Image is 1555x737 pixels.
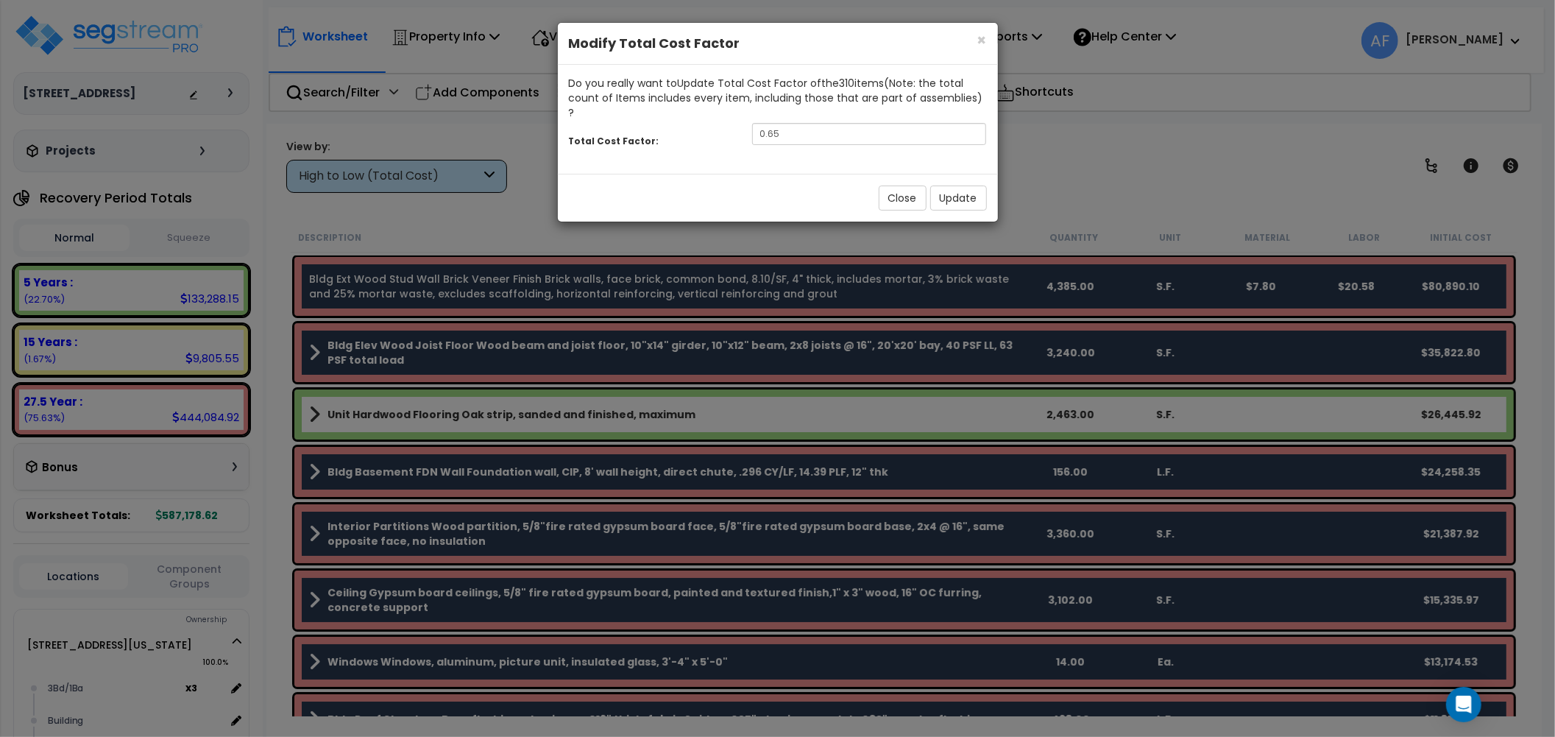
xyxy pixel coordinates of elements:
[1446,687,1481,722] div: Open Intercom Messenger
[879,186,927,211] button: Close
[930,186,987,211] button: Update
[569,34,740,52] b: Modify Total Cost Factor
[977,29,987,51] span: ×
[569,76,987,120] div: Do you really want to Update Total Cost Factor of the 310 item s (Note: the total count of Items ...
[569,135,659,147] small: Total Cost Factor:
